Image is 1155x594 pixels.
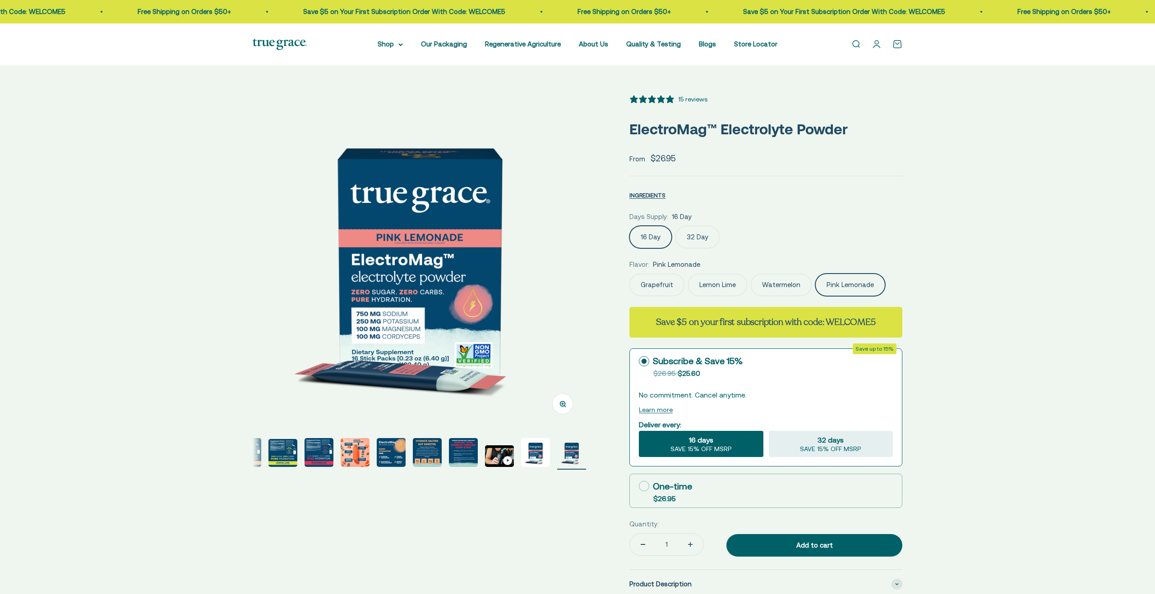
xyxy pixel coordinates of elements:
p: ElectroMag™ Electrolyte Powder [629,118,902,141]
button: Go to item 8 [377,438,406,470]
p: Save $5 on Your First Subscription Order With Code: WELCOME5 [734,6,936,17]
button: INGREDIENTS [629,190,665,201]
sale-price: $26.95 [651,151,676,165]
button: Go to item 6 [305,438,333,470]
img: Magnesium for heart health and stress support* Chloride to support pH balance and oxygen flow* So... [341,438,370,467]
button: Go to item 9 [413,438,442,470]
img: ElectroMag™ [557,438,586,467]
label: Quantity: [629,519,659,530]
img: ElectroMag™ [305,438,333,467]
button: Go to item 7 [341,438,370,470]
summary: Shop [378,39,403,50]
span: INGREDIENTS [629,192,665,199]
button: Decrease quantity [630,534,656,555]
button: Go to item 13 [557,438,586,470]
button: Go to item 5 [268,439,297,470]
img: Everyone needs true hydration. From your extreme athletes to you weekend warriors, ElectroMag giv... [413,438,442,467]
button: Go to item 12 [521,438,550,470]
button: Go to item 11 [485,445,514,470]
img: ElectroMag™ [449,438,478,467]
a: Store Locator [734,40,777,48]
img: ElectroMag™ [253,94,586,427]
a: Blogs [699,40,716,48]
a: About Us [579,40,608,48]
a: Our Packaging [421,40,467,48]
a: Free Shipping on Orders $50+ [568,8,662,15]
a: Regenerative Agriculture [485,40,561,48]
a: Quality & Testing [626,40,681,48]
img: ElectroMag™ [521,438,550,467]
a: Free Shipping on Orders $50+ [1008,8,1102,15]
span: From [629,154,645,164]
div: Add to cart [744,540,884,551]
strong: Save $5 on your first subscription with code: WELCOME5 [656,316,875,328]
button: Go to item 10 [449,438,478,470]
a: Free Shipping on Orders $50+ [129,8,222,15]
button: 5 stars, 15 ratings [629,94,707,104]
legend: Flavor: [629,259,649,270]
button: Add to cart [726,534,902,557]
div: 15 reviews [678,94,707,104]
span: Product Description [629,579,692,589]
p: Save $5 on Your First Subscription Order With Code: WELCOME5 [294,6,496,17]
legend: Days Supply: [629,211,668,222]
span: Pink Lemonade [653,259,700,270]
button: Increase quantity [677,534,703,555]
img: ElectroMag™ [268,439,297,467]
img: Rapid Hydration For: - Exercise endurance* - Stress support* - Electrolyte replenishment* - Muscl... [377,438,406,467]
span: 16 Day [672,211,692,222]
